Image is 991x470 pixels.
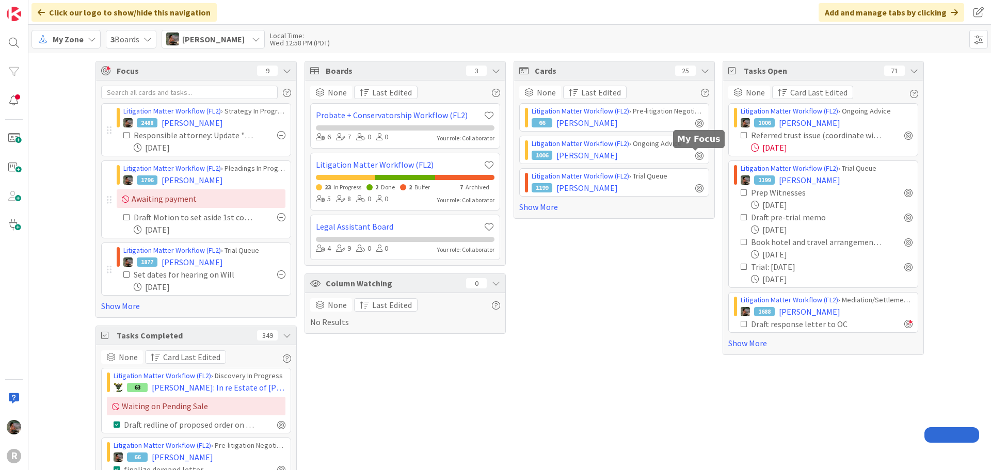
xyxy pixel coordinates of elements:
[532,106,629,116] a: Litigation Matter Workflow (FL2)
[124,418,254,431] div: Draft redline of proposed order on discovery motions
[532,171,629,181] a: Litigation Matter Workflow (FL2)
[466,66,487,76] div: 3
[110,34,115,44] b: 3
[316,158,484,171] a: Litigation Matter Workflow (FL2)
[137,118,157,127] div: 2488
[414,183,430,191] span: Buffer
[134,141,285,154] div: [DATE]
[182,33,245,45] span: [PERSON_NAME]
[751,318,872,330] div: Draft response letter to OC
[316,132,331,143] div: 6
[123,164,221,173] a: Litigation Matter Workflow (FL2)
[137,257,157,267] div: 1877
[519,201,709,213] a: Show More
[751,248,913,261] div: [DATE]
[117,64,249,77] span: Focus
[751,211,861,223] div: Draft pre-trial memo
[741,307,750,316] img: MW
[326,277,461,289] span: Column Watching
[772,86,853,99] button: Card Last Edited
[460,183,463,191] span: 7
[532,171,704,182] div: › Trial Queue
[372,86,412,99] span: Last Edited
[127,452,148,462] div: 66
[123,106,285,117] div: › Strategy In Progress
[741,106,913,117] div: › Ongoing Advice
[532,139,629,148] a: Litigation Matter Workflow (FL2)
[677,134,721,144] h5: My Focus
[101,86,278,99] input: Search all cards and tasks...
[466,183,489,191] span: Archived
[356,132,371,143] div: 0
[123,246,221,255] a: Litigation Matter Workflow (FL2)
[117,189,285,208] div: Awaiting payment
[741,295,913,305] div: › Mediation/Settlement in Progress
[333,183,361,191] span: In Progress
[134,223,285,236] div: [DATE]
[372,299,412,311] span: Last Edited
[354,86,418,99] button: Last Edited
[532,151,552,160] div: 1006
[257,66,278,76] div: 9
[532,138,704,149] div: › Ongoing Advice
[354,298,418,312] button: Last Edited
[336,243,351,254] div: 9
[328,299,347,311] span: None
[751,261,845,273] div: Trial: [DATE]
[581,86,621,99] span: Last Edited
[437,134,494,143] div: Your role: Collaborator
[754,175,775,185] div: 1199
[381,183,395,191] span: Done
[754,118,775,127] div: 1006
[123,106,221,116] a: Litigation Matter Workflow (FL2)
[310,298,500,328] div: No Results
[137,175,157,185] div: 1796
[466,278,487,288] div: 0
[127,383,148,392] div: 63
[356,193,371,205] div: 0
[884,66,905,76] div: 71
[751,223,913,236] div: [DATE]
[117,329,252,342] span: Tasks Completed
[114,452,123,462] img: MW
[751,141,913,154] div: [DATE]
[101,300,291,312] a: Show More
[114,371,211,380] a: Litigation Matter Workflow (FL2)
[376,132,388,143] div: 0
[114,383,123,392] img: NC
[328,86,347,99] span: None
[819,3,964,22] div: Add and manage tabs by clicking
[152,451,213,463] span: [PERSON_NAME]
[751,199,913,211] div: [DATE]
[556,117,618,129] span: [PERSON_NAME]
[123,175,133,185] img: MW
[114,440,285,451] div: › Pre-litigation Negotiation
[166,33,179,45] img: MW
[336,193,351,205] div: 8
[326,64,461,77] span: Boards
[119,351,138,363] span: None
[316,193,331,205] div: 5
[31,3,217,22] div: Click our logo to show/hide this navigation
[375,183,378,191] span: 2
[316,243,331,254] div: 4
[7,449,21,463] div: R
[7,420,21,434] img: MW
[779,305,840,318] span: [PERSON_NAME]
[751,129,882,141] div: Referred trust issue (coordinate with INC)
[535,64,670,77] span: Cards
[779,174,840,186] span: [PERSON_NAME]
[316,109,484,121] a: Probate + Conservatorship Workflow (FL2)
[316,220,484,233] a: Legal Assistant Board
[134,211,254,223] div: Draft Motion to set aside 1st contempt
[123,118,133,127] img: MW
[123,163,285,174] div: › Pleadings In Progress
[376,243,388,254] div: 0
[123,245,285,256] div: › Trial Queue
[53,33,84,45] span: My Zone
[110,33,139,45] span: Boards
[134,281,285,293] div: [DATE]
[741,118,750,127] img: MW
[134,268,253,281] div: Set dates for hearing on Will
[741,175,750,185] img: MW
